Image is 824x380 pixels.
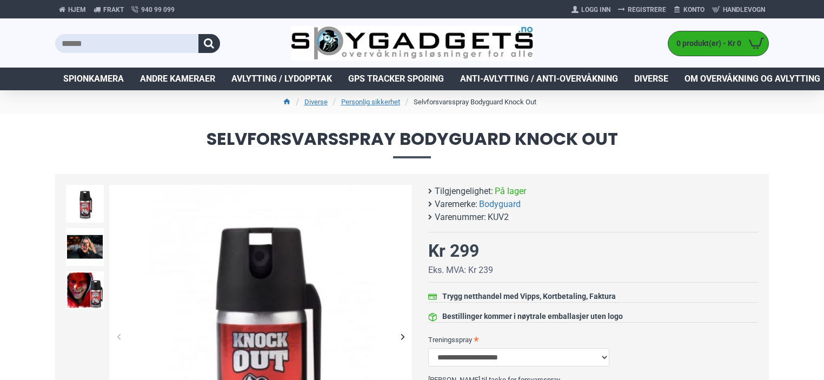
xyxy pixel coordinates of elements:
[435,198,477,211] b: Varemerke:
[568,1,614,18] a: Logg Inn
[132,68,223,90] a: Andre kameraer
[428,331,758,348] label: Treningsspray
[479,198,521,211] a: Bodyguard
[68,5,86,15] span: Hjem
[66,271,104,309] img: Forsvarsspray - Lovlig Pepperspray - SpyGadgets.no
[109,327,128,346] div: Previous slide
[66,185,104,223] img: Forsvarsspray - Lovlig Pepperspray - SpyGadgets.no
[140,72,215,85] span: Andre kameraer
[708,1,769,18] a: Handlevogn
[452,68,626,90] a: Anti-avlytting / Anti-overvåkning
[723,5,765,15] span: Handlevogn
[460,72,618,85] span: Anti-avlytting / Anti-overvåkning
[683,5,705,15] span: Konto
[670,1,708,18] a: Konto
[668,31,768,56] a: 0 produkt(er) - Kr 0
[348,72,444,85] span: GPS Tracker Sporing
[488,211,509,224] span: KUV2
[442,291,616,302] div: Trygg netthandel med Vipps, Kortbetaling, Faktura
[103,5,124,15] span: Frakt
[634,72,668,85] span: Diverse
[435,185,493,198] b: Tilgjengelighet:
[626,68,676,90] a: Diverse
[63,72,124,85] span: Spionkamera
[66,228,104,266] img: Forsvarsspray - Lovlig Pepperspray - SpyGadgets.no
[668,38,744,49] span: 0 produkt(er) - Kr 0
[581,5,610,15] span: Logg Inn
[55,130,769,158] span: Selvforsvarsspray Bodyguard Knock Out
[393,327,412,346] div: Next slide
[231,72,332,85] span: Avlytting / Lydopptak
[628,5,666,15] span: Registrere
[685,72,820,85] span: Om overvåkning og avlytting
[304,97,328,108] a: Diverse
[291,26,534,61] img: SpyGadgets.no
[495,185,526,198] span: På lager
[341,97,400,108] a: Personlig sikkerhet
[614,1,670,18] a: Registrere
[428,238,479,264] div: Kr 299
[340,68,452,90] a: GPS Tracker Sporing
[55,68,132,90] a: Spionkamera
[442,311,623,322] div: Bestillinger kommer i nøytrale emballasjer uten logo
[435,211,486,224] b: Varenummer:
[141,5,175,15] span: 940 99 099
[223,68,340,90] a: Avlytting / Lydopptak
